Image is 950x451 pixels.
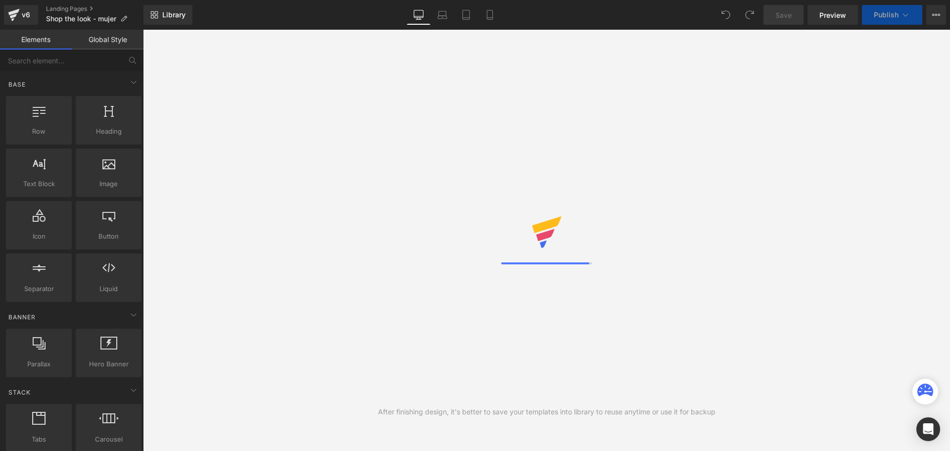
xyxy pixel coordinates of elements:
span: Button [79,231,139,242]
span: Row [9,126,69,137]
button: Publish [862,5,922,25]
button: More [926,5,946,25]
span: Preview [819,10,846,20]
span: Carousel [79,434,139,445]
a: Mobile [478,5,502,25]
a: Global Style [72,30,143,50]
span: Publish [874,11,899,19]
a: v6 [4,5,38,25]
div: v6 [20,8,32,21]
a: Tablet [454,5,478,25]
span: Image [79,179,139,189]
button: Redo [740,5,760,25]
a: Landing Pages [46,5,143,13]
button: Undo [716,5,736,25]
span: Heading [79,126,139,137]
span: Base [7,80,27,89]
span: Tabs [9,434,69,445]
span: Text Block [9,179,69,189]
span: Parallax [9,359,69,369]
div: Open Intercom Messenger [916,417,940,441]
a: New Library [143,5,192,25]
span: Separator [9,284,69,294]
span: Banner [7,312,37,322]
span: Hero Banner [79,359,139,369]
span: Icon [9,231,69,242]
span: Save [775,10,792,20]
span: Shop the look - mujer [46,15,116,23]
a: Preview [807,5,858,25]
span: Liquid [79,284,139,294]
a: Desktop [407,5,430,25]
div: After finishing design, it's better to save your templates into library to reuse anytime or use i... [378,406,715,417]
span: Stack [7,388,32,397]
a: Laptop [430,5,454,25]
span: Library [162,10,186,19]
